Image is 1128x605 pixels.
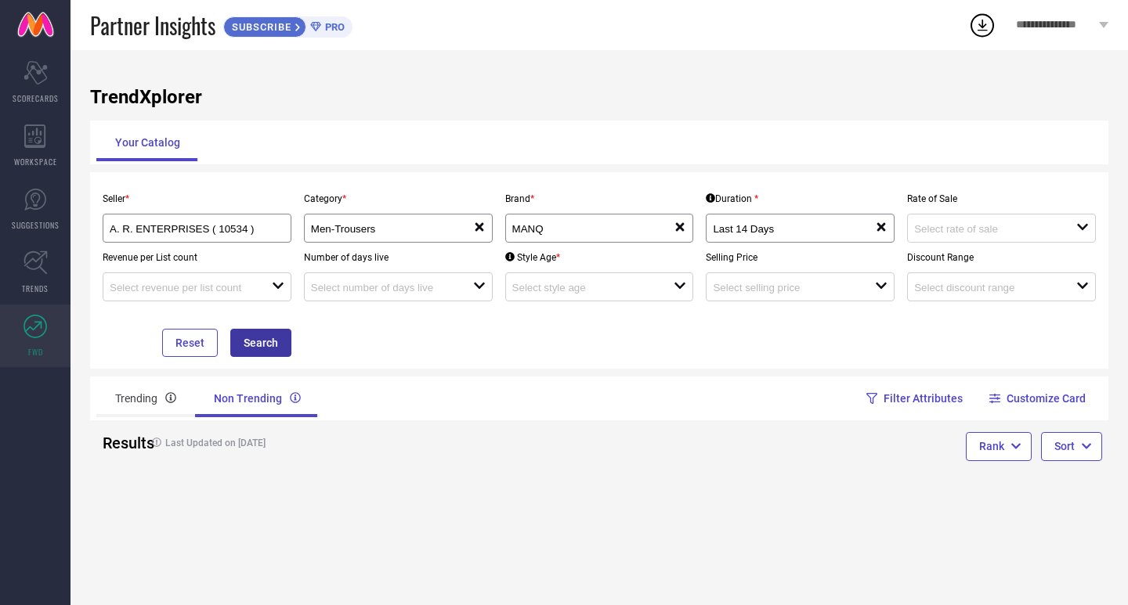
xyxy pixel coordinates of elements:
input: Select selling price [713,282,859,293]
div: A. R. ENTERPRISES ( 10534 ) [110,221,284,236]
h4: Last Updated on [DATE] [144,438,545,448]
button: Filter Attributes [869,376,963,420]
input: Select rate of sale [914,223,1060,235]
div: Duration [706,193,758,204]
div: Non Trending [195,380,320,417]
input: Select seller [110,223,267,235]
span: Partner Insights [90,9,215,41]
div: Your Catalog [96,124,199,161]
div: Last 14 Days [713,221,875,236]
h2: Results [103,434,132,452]
p: Rate of Sale [907,193,1096,204]
div: MANQ [512,221,674,236]
p: Revenue per List count [103,252,291,263]
span: SUBSCRIBE [224,21,295,33]
input: Select number of days live [311,282,457,293]
input: Select upto 10 categories [311,223,457,235]
div: Style Age [505,252,560,263]
p: Selling Price [706,252,895,263]
input: Select revenue per list count [110,282,255,293]
input: Select Duration [713,223,859,235]
div: Men-Trousers [311,221,473,236]
a: SUBSCRIBEPRO [223,13,352,38]
div: Open download list [968,11,996,39]
button: Search [230,329,291,357]
span: FWD [28,346,43,358]
span: SCORECARDS [13,92,59,104]
button: Reset [162,329,218,357]
p: Category [304,193,493,204]
button: Sort [1041,432,1102,460]
p: Discount Range [907,252,1096,263]
button: Rank [966,432,1032,460]
span: TRENDS [22,283,49,294]
span: SUGGESTIONS [12,219,60,231]
p: Brand [505,193,694,204]
p: Number of days live [304,252,493,263]
h1: TrendXplorer [90,86,1108,108]
span: PRO [321,21,345,33]
input: Select discount range [914,282,1060,293]
input: Select brands [512,223,658,235]
div: Trending [96,380,195,417]
input: Select style age [512,282,658,293]
span: WORKSPACE [14,156,57,167]
p: Seller [103,193,291,204]
button: Customize Card [992,376,1086,420]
